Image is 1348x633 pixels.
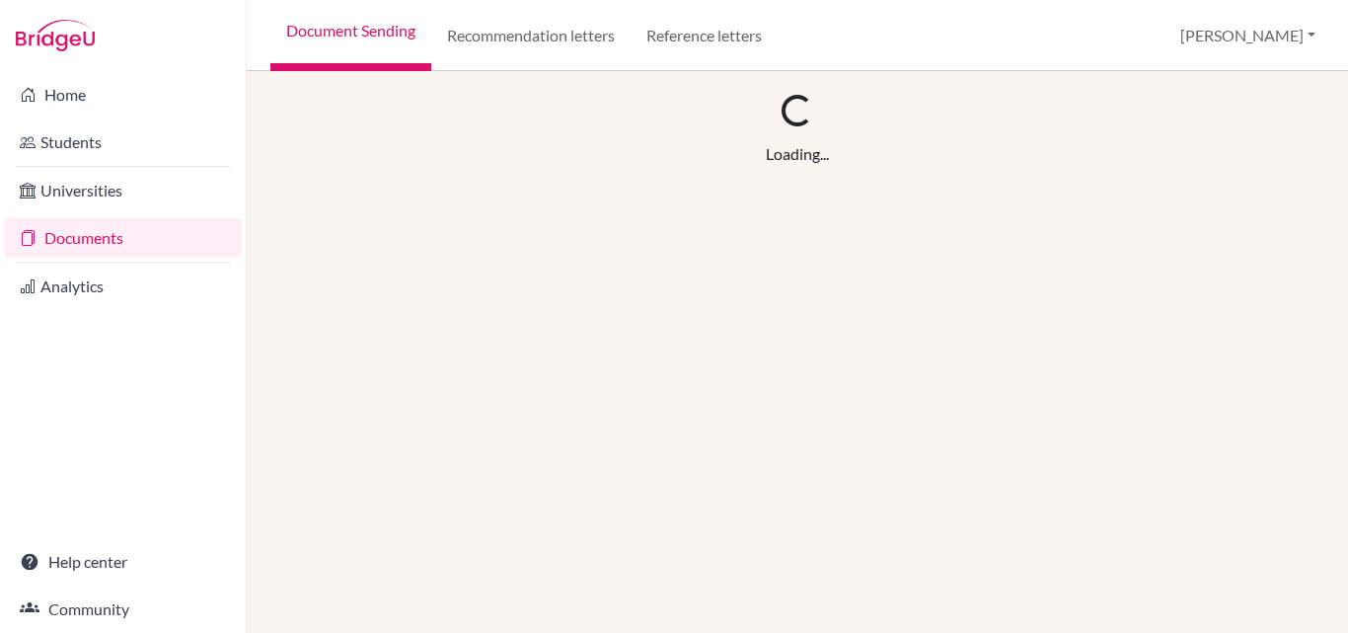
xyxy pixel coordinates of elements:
a: Community [4,590,242,629]
a: Help center [4,542,242,582]
a: Universities [4,171,242,210]
div: Loading... [766,142,829,166]
a: Students [4,122,242,162]
a: Home [4,75,242,115]
button: [PERSON_NAME] [1171,17,1324,54]
a: Analytics [4,267,242,306]
img: Bridge-U [16,20,95,51]
a: Documents [4,218,242,258]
